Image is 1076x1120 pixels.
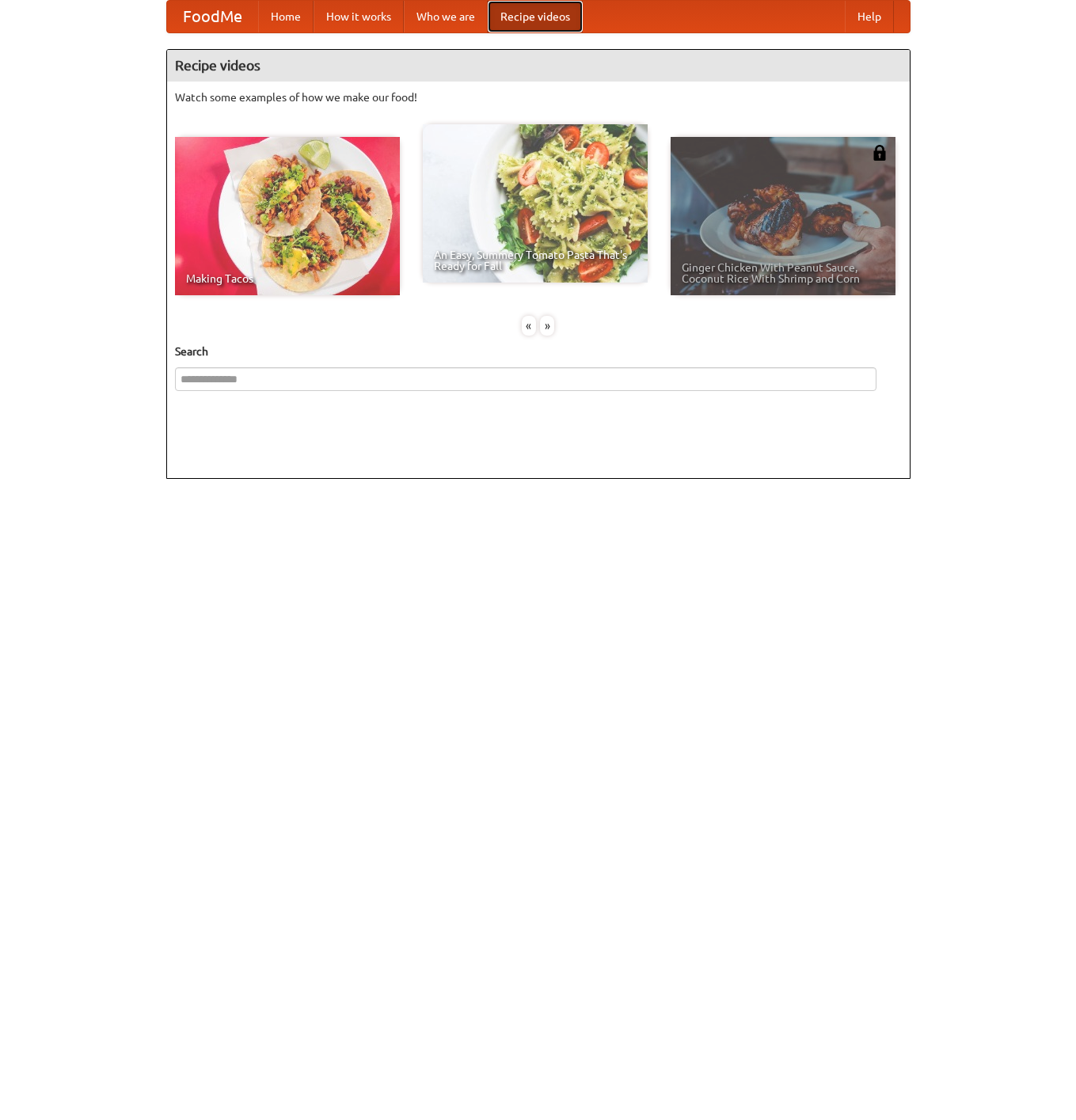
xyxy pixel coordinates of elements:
a: An Easy, Summery Tomato Pasta That's Ready for Fall [423,124,648,283]
a: How it works [314,1,404,32]
div: » [540,316,554,336]
h4: Recipe videos [167,50,910,82]
div: « [522,316,536,336]
a: Recipe videos [488,1,583,32]
a: Help [845,1,894,32]
a: Making Tacos [175,137,400,295]
span: Making Tacos [186,273,389,284]
a: Who we are [404,1,488,32]
a: FoodMe [167,1,258,32]
h5: Search [175,344,902,359]
a: Home [258,1,314,32]
span: An Easy, Summery Tomato Pasta That's Ready for Fall [434,249,637,271]
p: Watch some examples of how we make our food! [175,89,902,105]
img: 483408.png [872,145,888,161]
